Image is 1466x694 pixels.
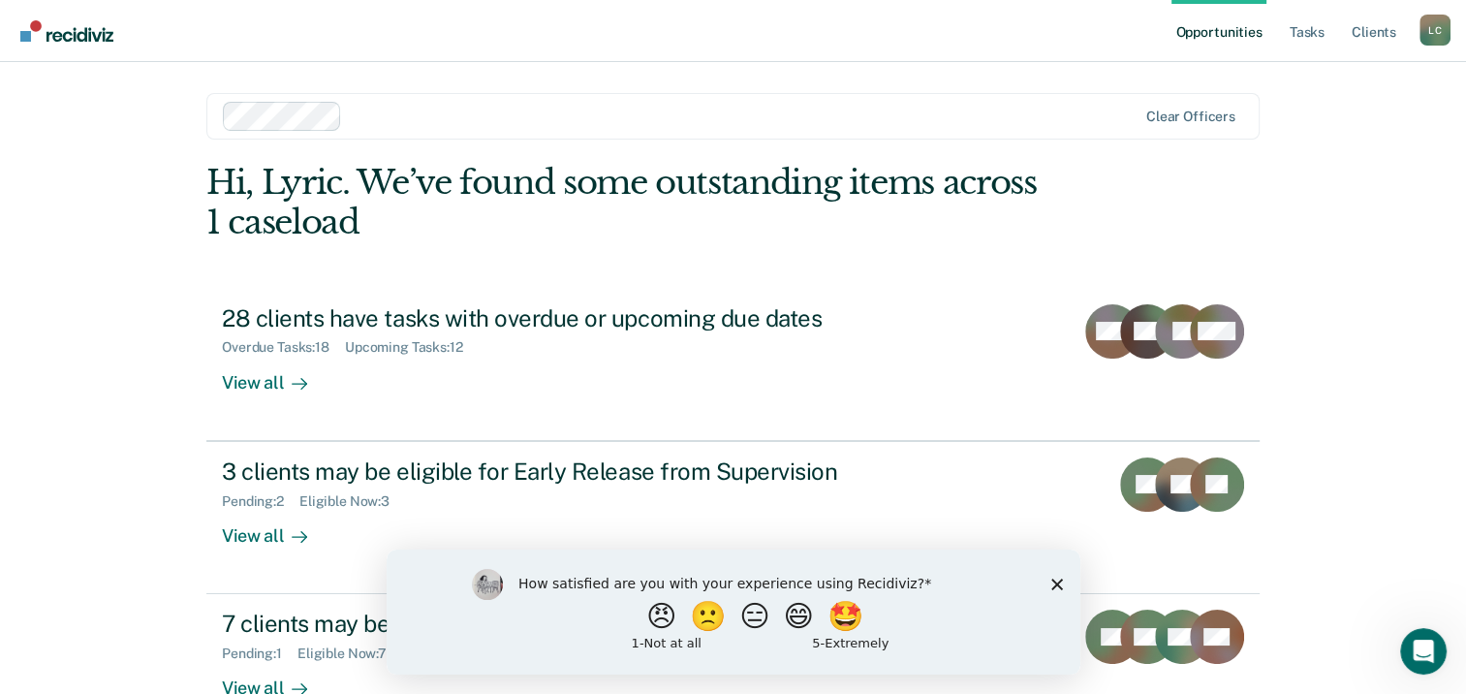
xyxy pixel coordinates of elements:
[222,646,297,662] div: Pending : 1
[299,493,405,510] div: Eligible Now : 3
[222,304,902,332] div: 28 clients have tasks with overdue or upcoming due dates
[1419,15,1450,46] div: L C
[20,20,113,42] img: Recidiviz
[1400,628,1447,675] iframe: Intercom live chat
[222,356,330,394] div: View all
[222,493,299,510] div: Pending : 2
[387,550,1080,675] iframe: Survey by Kim from Recidiviz
[206,441,1260,594] a: 3 clients may be eligible for Early Release from SupervisionPending:2Eligible Now:3View all
[222,509,330,547] div: View all
[1419,15,1450,46] button: Profile dropdown button
[297,646,402,662] div: Eligible Now : 7
[206,289,1260,441] a: 28 clients have tasks with overdue or upcoming due datesOverdue Tasks:18Upcoming Tasks:12View all
[1146,109,1235,125] div: Clear officers
[222,610,902,638] div: 7 clients may be eligible for Annual Report Status
[222,339,345,356] div: Overdue Tasks : 18
[345,339,479,356] div: Upcoming Tasks : 12
[206,163,1048,242] div: Hi, Lyric. We’ve found some outstanding items across 1 caseload
[222,457,902,486] div: 3 clients may be eligible for Early Release from Supervision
